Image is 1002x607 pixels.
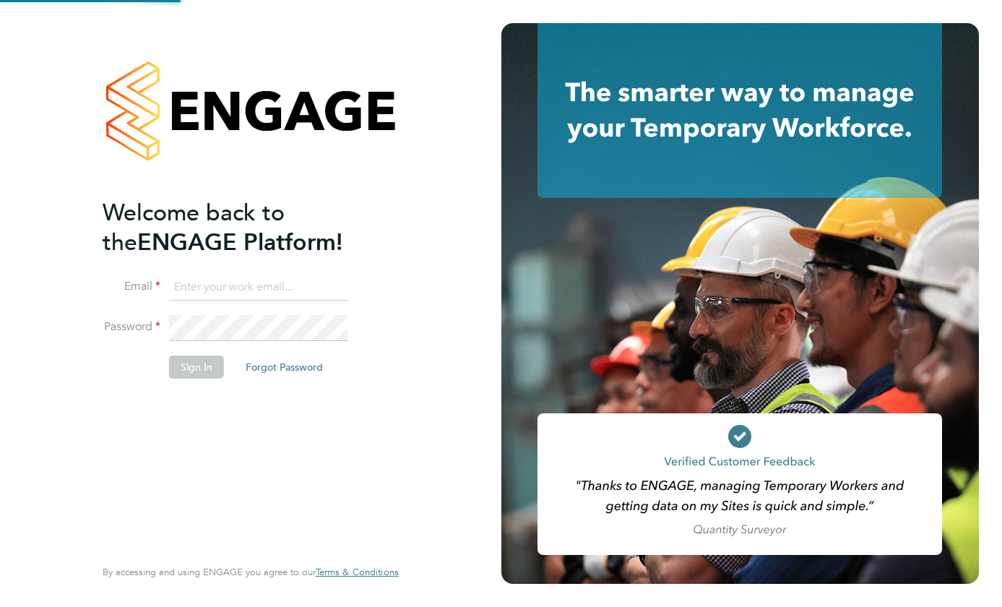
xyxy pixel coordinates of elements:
[169,356,224,379] button: Sign In
[103,199,285,257] span: Welcome back to the
[103,279,160,294] label: Email
[103,566,399,578] span: By accessing and using ENGAGE you agree to our
[103,319,160,335] label: Password
[316,566,399,578] span: Terms & Conditions
[316,567,399,578] a: Terms & Conditions
[169,275,347,301] input: Enter your work email...
[234,356,334,379] button: Forgot Password
[103,198,384,257] h2: ENGAGE Platform!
